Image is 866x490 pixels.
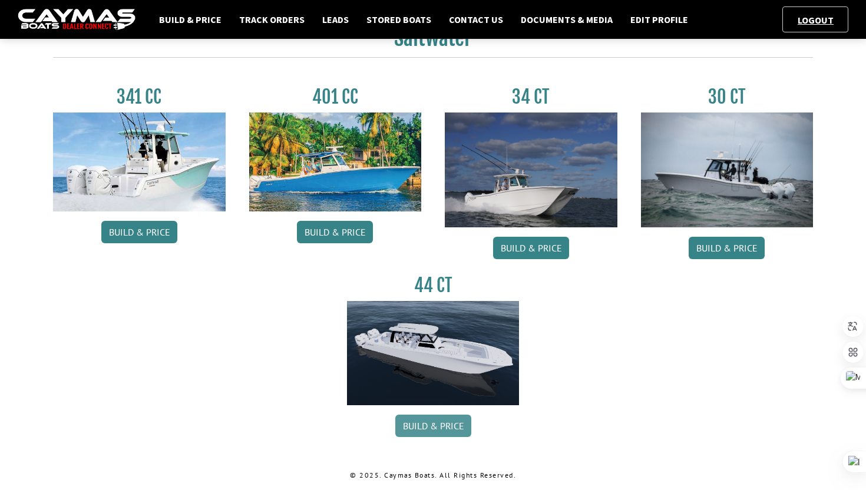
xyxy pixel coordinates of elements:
[101,221,177,243] a: Build & Price
[624,12,694,27] a: Edit Profile
[297,221,373,243] a: Build & Price
[443,12,509,27] a: Contact Us
[689,237,765,259] a: Build & Price
[53,470,813,481] p: © 2025. Caymas Boats. All Rights Reserved.
[233,12,310,27] a: Track Orders
[18,9,135,31] img: caymas-dealer-connect-2ed40d3bc7270c1d8d7ffb4b79bf05adc795679939227970def78ec6f6c03838.gif
[347,301,520,406] img: 44ct_background.png
[361,12,437,27] a: Stored Boats
[792,14,839,26] a: Logout
[493,237,569,259] a: Build & Price
[249,112,422,211] img: 401CC_thumb.pg.jpg
[53,25,813,58] h2: Saltwater
[53,86,226,108] h3: 341 CC
[641,112,814,227] img: 30_CT_photo_shoot_for_caymas_connect.jpg
[316,12,355,27] a: Leads
[641,86,814,108] h3: 30 CT
[249,86,422,108] h3: 401 CC
[395,415,471,437] a: Build & Price
[153,12,227,27] a: Build & Price
[445,86,617,108] h3: 34 CT
[445,112,617,227] img: Caymas_34_CT_pic_1.jpg
[515,12,619,27] a: Documents & Media
[347,274,520,296] h3: 44 CT
[53,112,226,211] img: 341CC-thumbjpg.jpg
